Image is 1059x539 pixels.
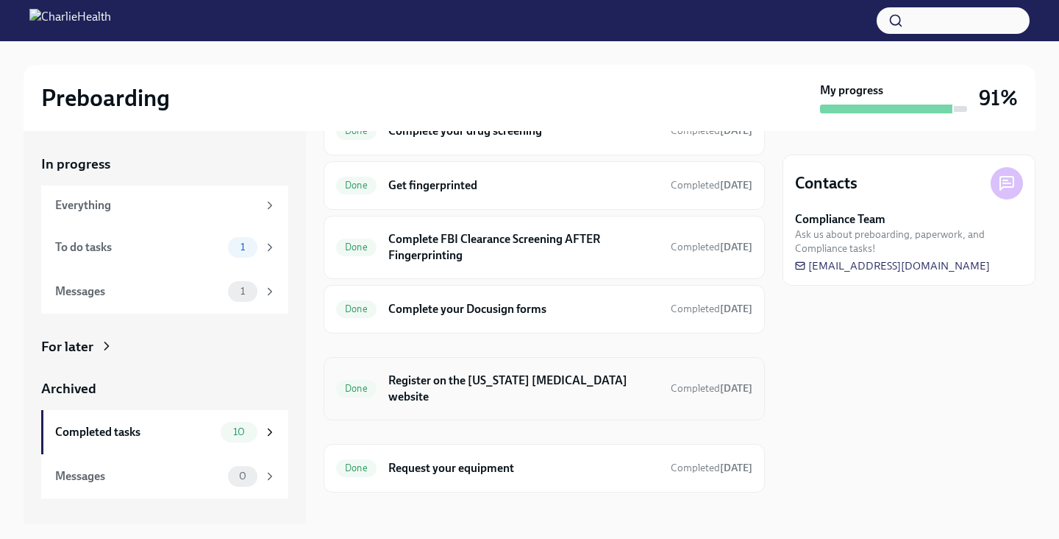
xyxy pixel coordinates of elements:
span: Completed [671,241,752,253]
span: October 10th, 2025 17:13 [671,461,752,475]
a: Completed tasks10 [41,410,288,454]
strong: [DATE] [720,382,752,395]
span: Completed [671,303,752,315]
a: DoneRequest your equipmentCompleted[DATE] [336,457,752,480]
div: Everything [55,197,257,214]
h6: Request your equipment [388,460,659,476]
a: Everything [41,186,288,225]
span: October 10th, 2025 23:08 [671,302,752,316]
strong: [DATE] [720,179,752,191]
h4: Contacts [795,172,857,194]
a: DoneRegister on the [US_STATE] [MEDICAL_DATA] websiteCompleted[DATE] [336,370,752,408]
a: DoneGet fingerprintedCompleted[DATE] [336,174,752,197]
span: 1 [232,286,254,297]
h2: Preboarding [41,83,170,113]
strong: [DATE] [720,303,752,315]
h6: Complete your Docusign forms [388,301,659,317]
span: 1 [232,242,254,253]
span: October 13th, 2025 10:50 [671,240,752,254]
span: 10 [224,426,254,437]
span: Done [336,242,377,253]
h6: Register on the [US_STATE] [MEDICAL_DATA] website [388,373,659,405]
span: October 13th, 2025 10:48 [671,178,752,192]
a: Archived [41,379,288,398]
strong: [DATE] [720,241,752,253]
a: Messages1 [41,269,288,314]
h6: Get fingerprinted [388,177,659,194]
img: CharlieHealth [29,9,111,32]
span: Done [336,303,377,314]
a: DoneComplete FBI Clearance Screening AFTER FingerprintingCompleted[DATE] [336,228,752,267]
a: [EMAIL_ADDRESS][DOMAIN_NAME] [795,258,990,273]
h6: Complete FBI Clearance Screening AFTER Fingerprinting [388,231,659,264]
span: Completed [671,462,752,474]
span: Done [336,383,377,394]
strong: My progress [820,82,883,99]
span: Completed [671,179,752,191]
strong: [DATE] [720,462,752,474]
span: Completed [671,382,752,395]
div: Completed tasks [55,424,215,440]
div: To do tasks [55,239,222,256]
span: Done [336,180,377,191]
a: Messages0 [41,454,288,499]
h3: 91% [979,85,1018,111]
span: Done [336,462,377,473]
a: In progress [41,155,288,174]
span: Ask us about preboarding, paperwork, and Compliance tasks! [795,228,1023,256]
a: For later [41,337,288,356]
a: DoneComplete your Docusign formsCompleted[DATE] [336,297,752,321]
div: Messages [55,468,222,485]
span: October 14th, 2025 10:11 [671,381,752,395]
div: For later [41,337,93,356]
span: 0 [230,471,255,482]
strong: Compliance Team [795,211,885,228]
a: To do tasks1 [41,225,288,269]
div: Messages [55,283,222,300]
